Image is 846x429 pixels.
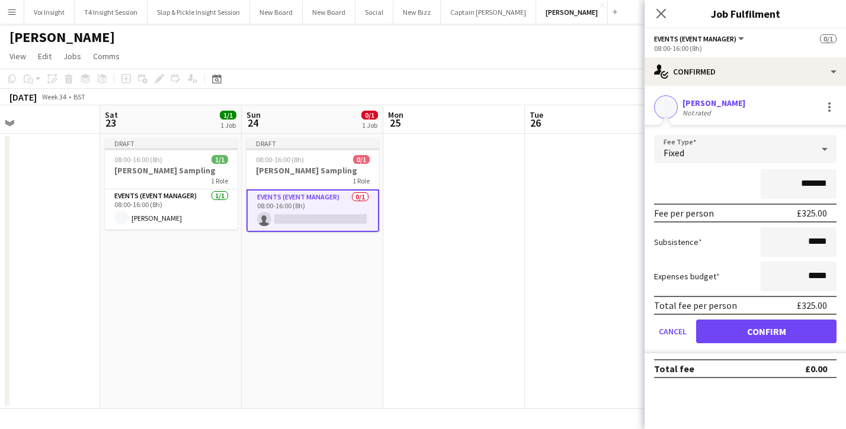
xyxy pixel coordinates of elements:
[33,49,56,64] a: Edit
[63,51,81,62] span: Jobs
[256,155,304,164] span: 08:00-16:00 (8h)
[352,176,370,185] span: 1 Role
[654,34,736,43] span: Events (Event Manager)
[355,1,393,24] button: Social
[220,111,236,120] span: 1/1
[59,49,86,64] a: Jobs
[5,49,31,64] a: View
[303,1,355,24] button: New Board
[682,108,713,117] div: Not rated
[654,207,714,219] div: Fee per person
[246,138,379,148] div: Draft
[105,138,238,230] app-job-card: Draft08:00-16:00 (8h)1/1[PERSON_NAME] Sampling1 RoleEvents (Event Manager)1/108:00-16:00 (8h)[PER...
[362,121,377,130] div: 1 Job
[88,49,124,64] a: Comms
[105,109,118,120] span: Sat
[38,51,52,62] span: Edit
[9,51,26,62] span: View
[114,155,162,164] span: 08:00-16:00 (8h)
[9,28,115,46] h1: [PERSON_NAME]
[220,121,236,130] div: 1 Job
[682,98,745,108] div: [PERSON_NAME]
[211,155,228,164] span: 1/1
[696,320,837,343] button: Confirm
[530,109,543,120] span: Tue
[39,92,69,101] span: Week 34
[211,176,228,185] span: 1 Role
[645,57,846,86] div: Confirmed
[654,44,837,53] div: 08:00-16:00 (8h)
[148,1,250,24] button: Slap & Pickle Insight Session
[250,1,303,24] button: New Board
[654,34,746,43] button: Events (Event Manager)
[75,1,148,24] button: T4 Insight Session
[654,299,737,311] div: Total fee per person
[105,138,238,148] div: Draft
[654,320,691,343] button: Cancel
[246,138,379,232] app-job-card: Draft08:00-16:00 (8h)0/1[PERSON_NAME] Sampling1 RoleEvents (Event Manager)0/108:00-16:00 (8h)
[388,109,403,120] span: Mon
[73,92,85,101] div: BST
[536,1,608,24] button: [PERSON_NAME]
[246,109,261,120] span: Sun
[805,363,827,375] div: £0.00
[528,116,543,130] span: 26
[246,189,379,232] app-card-role: Events (Event Manager)0/108:00-16:00 (8h)
[105,165,238,176] h3: [PERSON_NAME] Sampling
[386,116,403,130] span: 25
[105,189,238,230] app-card-role: Events (Event Manager)1/108:00-16:00 (8h)[PERSON_NAME]
[797,207,827,219] div: £325.00
[664,147,684,159] span: Fixed
[361,111,378,120] span: 0/1
[103,116,118,130] span: 23
[246,165,379,176] h3: [PERSON_NAME] Sampling
[654,237,702,247] label: Subsistence
[654,271,720,282] label: Expenses budget
[9,91,37,103] div: [DATE]
[441,1,536,24] button: Captain [PERSON_NAME]
[654,363,694,375] div: Total fee
[353,155,370,164] span: 0/1
[645,6,846,21] h3: Job Fulfilment
[393,1,441,24] button: New Bizz
[797,299,827,311] div: £325.00
[820,34,837,43] span: 0/1
[93,51,120,62] span: Comms
[24,1,75,24] button: Voi Insight
[245,116,261,130] span: 24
